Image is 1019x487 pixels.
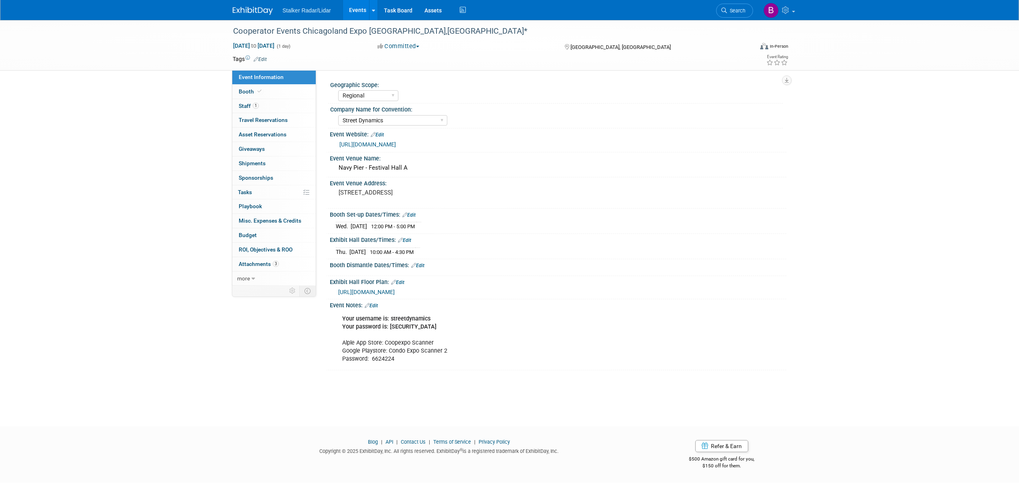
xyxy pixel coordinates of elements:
[230,24,741,39] div: Cooperator Events Chicagoland Expo [GEOGRAPHIC_DATA],[GEOGRAPHIC_DATA]*
[411,263,424,268] a: Edit
[766,55,788,59] div: Event Rating
[330,103,783,114] div: Company Name for Convention:
[286,286,300,296] td: Personalize Event Tab Strip
[232,156,316,170] a: Shipments
[232,113,316,127] a: Travel Reservations
[239,117,288,123] span: Travel Reservations
[232,171,316,185] a: Sponsorships
[330,128,786,139] div: Event Website:
[232,228,316,242] a: Budget
[706,42,788,54] div: Event Format
[338,289,395,295] a: [URL][DOMAIN_NAME]
[479,439,510,445] a: Privacy Policy
[300,286,316,296] td: Toggle Event Tabs
[351,222,367,231] td: [DATE]
[330,177,786,187] div: Event Venue Address:
[349,248,366,256] td: [DATE]
[330,209,786,219] div: Booth Set-up Dates/Times:
[386,439,393,445] a: API
[239,175,273,181] span: Sponsorships
[330,152,786,162] div: Event Venue Name:
[460,448,463,452] sup: ®
[769,43,788,49] div: In-Person
[330,276,786,286] div: Exhibit Hall Floor Plan:
[760,43,768,49] img: Format-Inperson.png
[239,146,265,152] span: Giveaways
[391,280,404,285] a: Edit
[232,99,316,113] a: Staff1
[258,89,262,93] i: Booth reservation complete
[233,446,645,455] div: Copyright © 2025 ExhibitDay, Inc. All rights reserved. ExhibitDay is a registered trademark of Ex...
[370,249,414,255] span: 10:00 AM - 4:30 PM
[232,185,316,199] a: Tasks
[238,189,252,195] span: Tasks
[232,128,316,142] a: Asset Reservations
[282,7,331,14] span: Stalker Radar/Lidar
[239,160,266,166] span: Shipments
[237,275,250,282] span: more
[368,439,378,445] a: Blog
[239,88,263,95] span: Booth
[371,132,384,138] a: Edit
[239,217,301,224] span: Misc. Expenses & Credits
[232,199,316,213] a: Playbook
[398,237,411,243] a: Edit
[336,248,349,256] td: Thu.
[657,463,787,469] div: $150 off for them.
[375,42,422,51] button: Committed
[402,212,416,218] a: Edit
[695,440,748,452] a: Refer & Earn
[233,55,267,63] td: Tags
[330,79,783,89] div: Geographic Scope:
[239,232,257,238] span: Budget
[232,85,316,99] a: Booth
[336,162,780,174] div: Navy Pier - Festival Hall A
[330,259,786,270] div: Booth Dismantle Dates/Times:
[570,44,671,50] span: [GEOGRAPHIC_DATA], [GEOGRAPHIC_DATA]
[433,439,471,445] a: Terms of Service
[233,42,275,49] span: [DATE] [DATE]
[472,439,477,445] span: |
[232,70,316,84] a: Event Information
[250,43,258,49] span: to
[336,222,351,231] td: Wed.
[239,74,284,80] span: Event Information
[232,257,316,271] a: Attachments3
[330,234,786,244] div: Exhibit Hall Dates/Times:
[276,44,290,49] span: (1 day)
[232,142,316,156] a: Giveaways
[401,439,426,445] a: Contact Us
[337,311,698,367] div: Alple App Store: Coopexpo Scanner Google Playstore: Condo Expo Scanner 2 Password: 6624224
[273,261,279,267] span: 3
[339,189,511,196] pre: [STREET_ADDRESS]
[253,103,259,109] span: 1
[330,299,786,310] div: Event Notes:
[239,261,279,267] span: Attachments
[239,103,259,109] span: Staff
[342,323,436,330] b: Your password is: [SECURITY_DATA]
[394,439,400,445] span: |
[239,246,292,253] span: ROI, Objectives & ROO
[727,8,745,14] span: Search
[339,141,396,148] a: [URL][DOMAIN_NAME]
[427,439,432,445] span: |
[342,315,430,322] b: Your username is: streetdynamics
[232,243,316,257] a: ROI, Objectives & ROO
[232,272,316,286] a: more
[379,439,384,445] span: |
[657,450,787,469] div: $500 Amazon gift card for you,
[239,203,262,209] span: Playbook
[232,214,316,228] a: Misc. Expenses & Credits
[763,3,779,18] img: Brooke Journet
[233,7,273,15] img: ExhibitDay
[239,131,286,138] span: Asset Reservations
[371,223,415,229] span: 12:00 PM - 5:00 PM
[716,4,753,18] a: Search
[254,57,267,62] a: Edit
[365,303,378,308] a: Edit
